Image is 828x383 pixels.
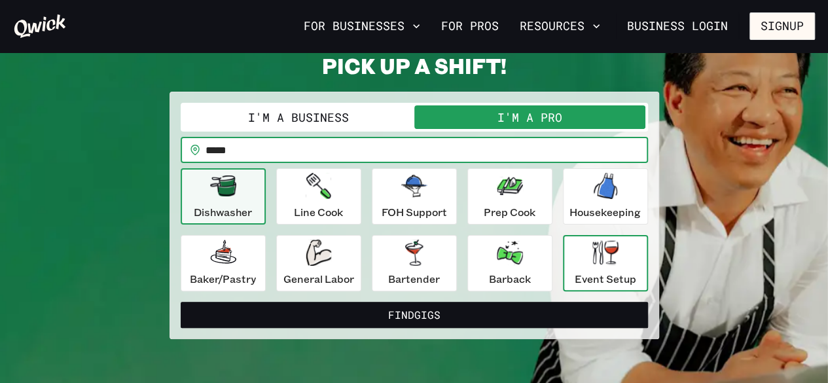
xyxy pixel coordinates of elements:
p: Housekeeping [569,204,641,220]
p: Event Setup [575,271,636,287]
h2: PICK UP A SHIFT! [170,52,659,79]
button: Housekeeping [563,168,648,225]
p: Bartender [388,271,440,287]
p: General Labor [283,271,354,287]
p: Dishwasher [194,204,252,220]
button: Resources [514,15,605,37]
button: FindGigs [181,302,648,328]
p: Barback [489,271,531,287]
a: For Pros [436,15,504,37]
p: Prep Cook [484,204,535,220]
button: Baker/Pastry [181,235,266,291]
p: Line Cook [294,204,343,220]
button: Dishwasher [181,168,266,225]
p: FOH Support [382,204,447,220]
p: Baker/Pastry [190,271,256,287]
button: I'm a Business [183,105,414,129]
button: Prep Cook [467,168,552,225]
button: Barback [467,235,552,291]
button: Bartender [372,235,457,291]
button: I'm a Pro [414,105,645,129]
button: Signup [749,12,815,40]
button: Event Setup [563,235,648,291]
button: FOH Support [372,168,457,225]
button: Line Cook [276,168,361,225]
button: For Businesses [298,15,425,37]
button: General Labor [276,235,361,291]
a: Business Login [616,12,739,40]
